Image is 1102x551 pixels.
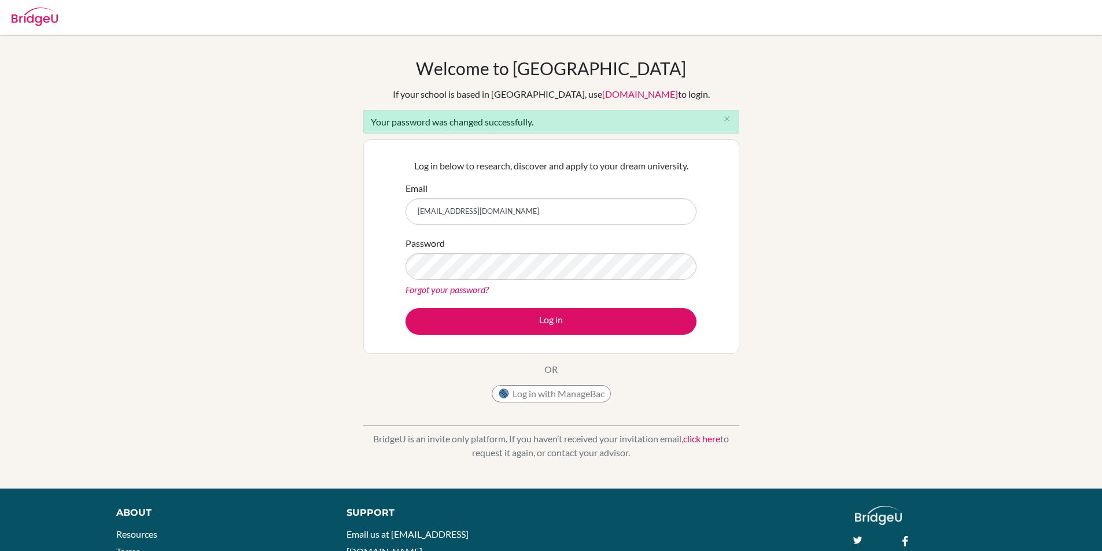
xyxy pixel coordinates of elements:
[855,506,902,525] img: logo_white@2x-f4f0deed5e89b7ecb1c2cc34c3e3d731f90f0f143d5ea2071677605dd97b5244.png
[116,528,157,539] a: Resources
[406,284,489,295] a: Forgot your password?
[363,110,739,134] div: Your password was changed successfully.
[492,385,611,402] button: Log in with ManageBac
[363,432,739,460] p: BridgeU is an invite only platform. If you haven’t received your invitation email, to request it ...
[406,159,696,173] p: Log in below to research, discover and apply to your dream university.
[544,363,558,376] p: OR
[723,114,731,123] i: close
[602,88,678,99] a: [DOMAIN_NAME]
[12,8,58,26] img: Bridge-U
[406,236,445,250] label: Password
[683,433,720,444] a: click here
[116,506,320,520] div: About
[406,308,696,335] button: Log in
[416,58,686,79] h1: Welcome to [GEOGRAPHIC_DATA]
[406,182,427,195] label: Email
[347,506,537,520] div: Support
[393,87,710,101] div: If your school is based in [GEOGRAPHIC_DATA], use to login.
[716,110,739,128] button: Close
